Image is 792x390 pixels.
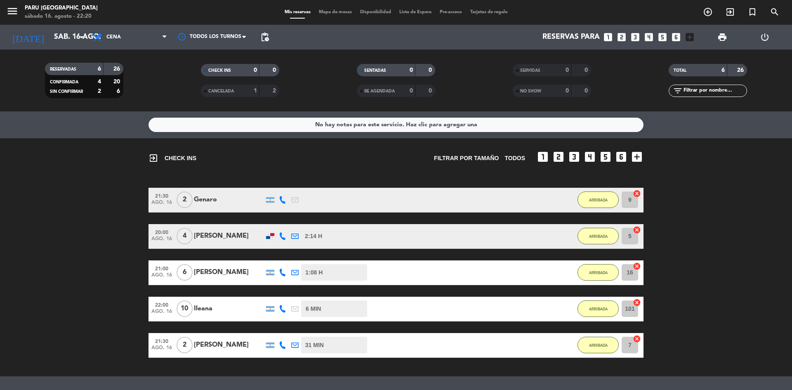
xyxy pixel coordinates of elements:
button: ARRIBADA [577,264,619,281]
span: Tarjetas de regalo [466,10,512,14]
i: cancel [633,189,641,198]
span: ago. 16 [151,345,172,355]
div: No hay notas para este servicio. Haz clic para agregar una [315,120,477,130]
i: looks_4 [583,150,596,163]
i: arrow_drop_down [77,32,87,42]
button: ARRIBADA [577,191,619,208]
i: search [770,7,780,17]
i: [DATE] [6,28,50,46]
strong: 0 [429,88,434,94]
span: 2 [177,191,193,208]
span: 21:00 [151,263,172,273]
i: looks_5 [657,32,668,43]
strong: 26 [113,66,122,72]
strong: 4 [98,79,101,85]
i: looks_two [552,150,565,163]
i: exit_to_app [725,7,735,17]
span: 21:30 [151,336,172,345]
div: [PERSON_NAME] [194,267,264,278]
i: exit_to_app [148,153,158,163]
i: power_settings_new [760,32,770,42]
span: ARRIBADA [589,343,608,347]
i: looks_6 [615,150,628,163]
span: ago. 16 [151,236,172,246]
span: ago. 16 [151,200,172,209]
span: 20:00 [151,227,172,236]
span: SENTADAS [364,69,386,73]
div: Paru [GEOGRAPHIC_DATA] [25,4,98,12]
i: filter_list [673,86,683,96]
div: [PERSON_NAME] [194,231,264,241]
i: looks_4 [643,32,654,43]
span: pending_actions [260,32,270,42]
i: cancel [633,226,641,234]
span: 22:00 [151,300,172,309]
i: looks_5 [599,150,612,163]
div: sábado 16. agosto - 22:20 [25,12,98,21]
i: add_box [630,150,643,163]
i: add_box [684,32,695,43]
span: Mapa de mesas [315,10,356,14]
span: 2 [177,337,193,353]
span: Reservas para [542,33,600,41]
span: TOTAL [674,69,686,73]
span: Lista de Espera [395,10,436,14]
span: ARRIBADA [589,234,608,239]
span: SERVIDAS [520,69,540,73]
span: Mis reservas [280,10,315,14]
button: menu [6,5,19,20]
span: 2:14 H [305,232,322,241]
span: 10 [177,300,193,317]
strong: 6 [98,66,101,72]
span: CHECK INS [148,153,196,163]
div: Ileana [194,303,264,314]
span: Disponibilidad [356,10,395,14]
span: 21:30 [151,191,172,200]
input: Filtrar por nombre... [683,86,747,95]
strong: 0 [429,67,434,73]
strong: 26 [737,67,745,73]
span: 6 [177,264,193,281]
button: ARRIBADA [577,228,619,244]
div: [PERSON_NAME] [194,340,264,350]
strong: 0 [566,67,569,73]
strong: 0 [410,67,413,73]
span: CANCELADA [208,89,234,93]
div: LOG OUT [743,25,786,50]
span: ARRIBADA [589,198,608,202]
span: 4 [177,228,193,244]
span: 31 MIN [305,340,324,350]
strong: 20 [113,79,122,85]
span: 1:08 H [305,268,323,277]
span: ago. 16 [151,309,172,318]
strong: 1 [254,88,257,94]
i: looks_3 [630,32,641,43]
span: print [717,32,727,42]
div: Genaro [194,194,264,205]
i: looks_one [603,32,613,43]
strong: 0 [410,88,413,94]
span: SIN CONFIRMAR [50,90,83,94]
i: looks_6 [671,32,681,43]
strong: 0 [566,88,569,94]
i: add_circle_outline [703,7,713,17]
i: looks_two [616,32,627,43]
i: cancel [633,335,641,343]
i: cancel [633,298,641,307]
span: RE AGENDADA [364,89,395,93]
i: menu [6,5,19,17]
span: ago. 16 [151,272,172,282]
i: turned_in_not [747,7,757,17]
span: NO SHOW [520,89,541,93]
span: CHECK INS [208,69,231,73]
span: RESERVADAS [50,67,76,71]
span: Pre-acceso [436,10,466,14]
i: looks_3 [568,150,581,163]
strong: 2 [98,88,101,94]
span: ARRIBADA [589,270,608,275]
strong: 0 [585,88,589,94]
strong: 2 [273,88,278,94]
strong: 0 [254,67,257,73]
span: TODOS [504,154,525,163]
button: ARRIBADA [577,337,619,353]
